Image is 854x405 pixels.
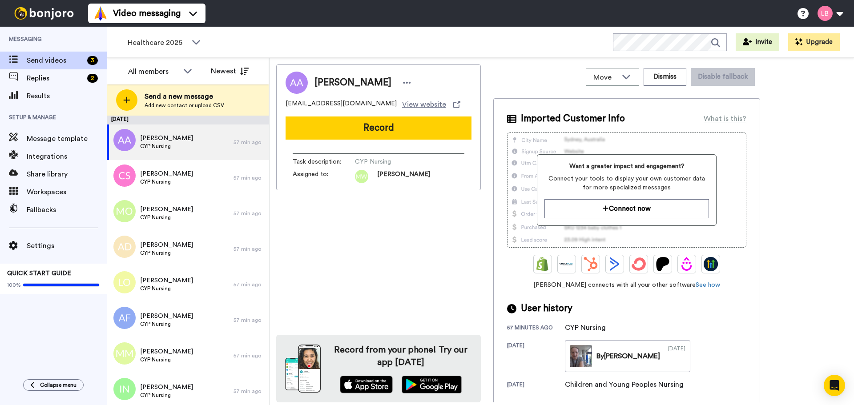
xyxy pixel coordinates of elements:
[113,271,136,293] img: lo.png
[644,68,686,86] button: Dismiss
[7,281,21,289] span: 100%
[128,37,187,48] span: Healthcare 2025
[608,257,622,271] img: ActiveCampaign
[140,312,193,321] span: [PERSON_NAME]
[560,257,574,271] img: Ontraport
[402,376,462,393] img: playstore
[507,281,746,289] span: [PERSON_NAME] connects with all your other software
[565,379,684,390] div: Children and Young Peoples Nursing
[507,324,565,333] div: 57 minutes ago
[680,257,694,271] img: Drip
[140,392,193,399] span: CYP Nursing
[113,342,136,365] img: mm.png
[145,102,224,109] span: Add new contact or upload CSV
[27,241,107,251] span: Settings
[234,139,265,146] div: 57 min ago
[544,199,709,218] button: Connect now
[544,174,709,192] span: Connect your tools to display your own customer data for more specialized messages
[113,378,136,400] img: in.png
[632,257,646,271] img: ConvertKit
[87,56,98,65] div: 3
[204,62,255,80] button: Newest
[234,245,265,253] div: 57 min ago
[293,157,355,166] span: Task description :
[27,151,107,162] span: Integrations
[824,375,845,396] div: Open Intercom Messenger
[11,7,77,20] img: bj-logo-header-white.svg
[536,257,550,271] img: Shopify
[140,347,193,356] span: [PERSON_NAME]
[521,112,625,125] span: Imported Customer Info
[113,236,136,258] img: ad.png
[140,134,193,143] span: [PERSON_NAME]
[27,169,107,180] span: Share library
[27,187,107,197] span: Workspaces
[234,317,265,324] div: 57 min ago
[140,143,193,150] span: CYP Nursing
[340,376,393,393] img: appstore
[507,381,565,390] div: [DATE]
[93,6,108,20] img: vm-color.svg
[330,344,472,369] h4: Record from your phone! Try our app [DATE]
[27,205,107,215] span: Fallbacks
[107,116,269,124] div: [DATE]
[565,340,690,372] a: By[PERSON_NAME][DATE]
[593,72,617,83] span: Move
[140,249,193,257] span: CYP Nursing
[27,73,84,84] span: Replies
[668,345,685,367] div: [DATE]
[87,74,98,83] div: 2
[140,383,193,392] span: [PERSON_NAME]
[402,99,460,110] a: View website
[736,33,779,51] button: Invite
[128,66,179,77] div: All members
[521,302,572,315] span: User history
[23,379,84,391] button: Collapse menu
[113,164,136,187] img: cs.png
[544,162,709,171] span: Want a greater impact and engagement?
[140,214,193,221] span: CYP Nursing
[355,170,368,183] img: 94ef97f7-9722-471f-96fb-25f3f7f6043f.png
[691,68,755,86] button: Disable fallback
[140,285,193,292] span: CYP Nursing
[584,257,598,271] img: Hubspot
[704,257,718,271] img: GoHighLevel
[27,133,107,144] span: Message template
[704,113,746,124] div: What is this?
[140,169,193,178] span: [PERSON_NAME]
[140,356,193,363] span: CYP Nursing
[140,178,193,185] span: CYP Nursing
[286,72,308,94] img: Image of Amy Allard
[286,99,397,110] span: [EMAIL_ADDRESS][DOMAIN_NAME]
[140,321,193,328] span: CYP Nursing
[113,129,136,151] img: aa.png
[113,200,136,222] img: mo.png
[7,270,71,277] span: QUICK START GUIDE
[570,345,592,367] img: b7e6a401-c878-4918-b3e9-6eb665a3267c-thumb.jpg
[234,388,265,395] div: 57 min ago
[696,282,720,288] a: See how
[234,210,265,217] div: 57 min ago
[27,91,107,101] span: Results
[293,170,355,183] span: Assigned to:
[507,342,565,372] div: [DATE]
[377,170,430,183] span: [PERSON_NAME]
[27,55,84,66] span: Send videos
[656,257,670,271] img: Patreon
[788,33,840,51] button: Upgrade
[113,7,181,20] span: Video messaging
[140,205,193,214] span: [PERSON_NAME]
[145,91,224,102] span: Send a new message
[234,174,265,181] div: 57 min ago
[286,116,471,140] button: Record
[314,76,391,89] span: [PERSON_NAME]
[565,322,609,333] div: CYP Nursing
[355,157,439,166] span: CYP Nursing
[234,281,265,288] div: 57 min ago
[40,381,77,389] span: Collapse menu
[113,307,136,329] img: af.png
[285,345,321,393] img: download
[234,352,265,359] div: 57 min ago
